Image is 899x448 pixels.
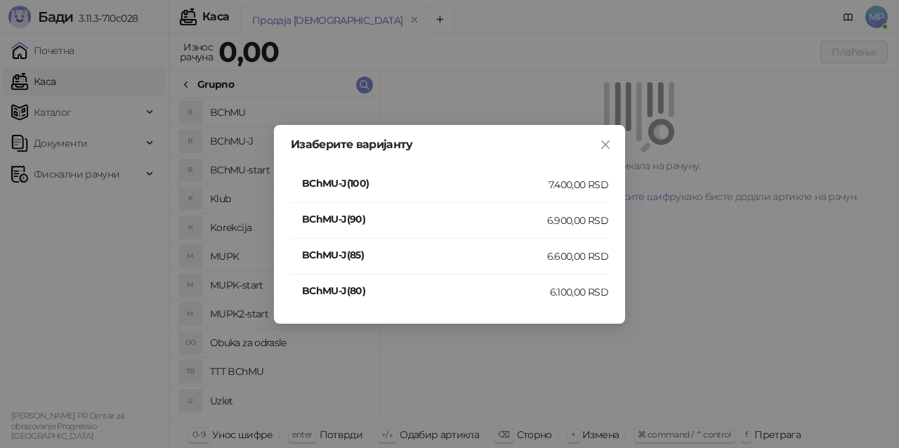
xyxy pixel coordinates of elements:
[302,247,547,263] h4: BChMU-J(85)
[594,133,617,156] button: Close
[291,139,608,150] div: Изаберите варијанту
[302,211,547,227] h4: BChMU-J(90)
[600,139,611,150] span: close
[550,284,608,300] div: 6.100,00 RSD
[547,249,608,264] div: 6.600,00 RSD
[302,176,549,191] h4: BChMU-J(100)
[594,139,617,150] span: Close
[547,213,608,228] div: 6.900,00 RSD
[549,177,608,192] div: 7.400,00 RSD
[302,283,550,298] h4: BChMU-J(80)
